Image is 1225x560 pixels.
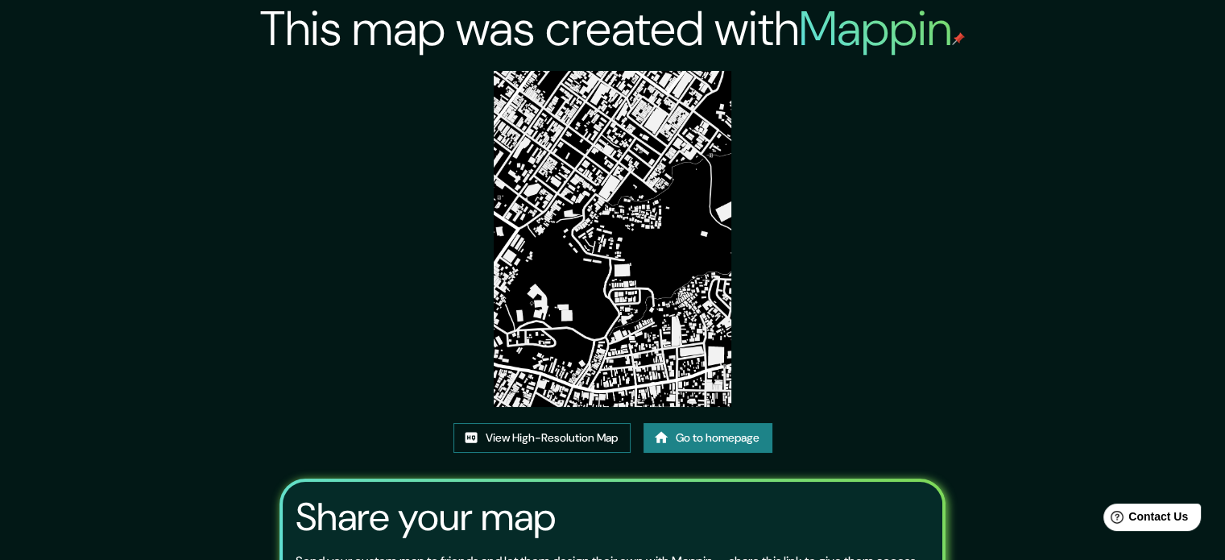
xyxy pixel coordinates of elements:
img: created-map [494,71,731,407]
img: mappin-pin [952,32,965,45]
h3: Share your map [296,495,556,540]
a: View High-Resolution Map [453,423,631,453]
iframe: Help widget launcher [1082,497,1207,542]
a: Go to homepage [644,423,772,453]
